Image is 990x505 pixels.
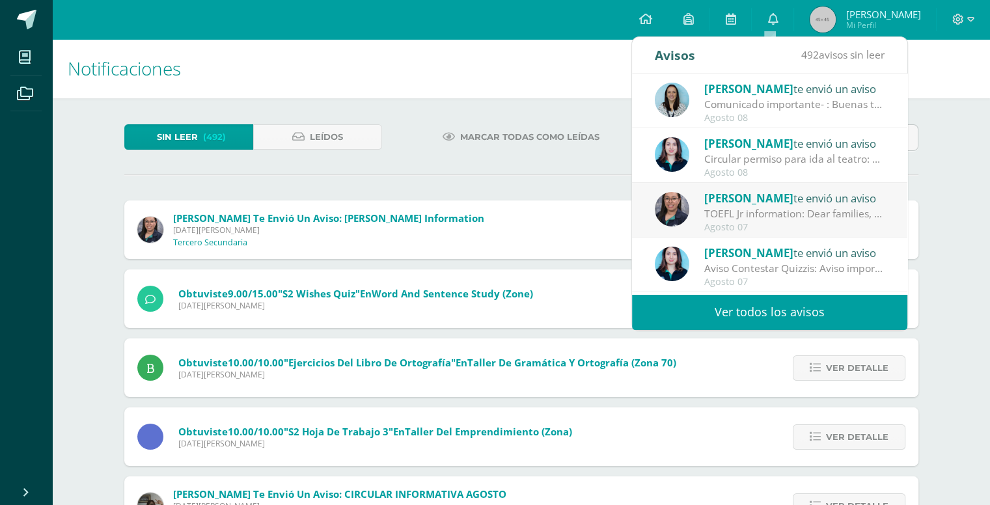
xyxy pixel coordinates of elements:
span: Mi Perfil [846,20,920,31]
span: Obtuviste en [178,356,676,369]
span: "Ejercicios del libro de ortografía" [284,356,456,369]
img: 6fb385528ffb729c9b944b13f11ee051.png [655,192,689,226]
span: Obtuviste en [178,425,572,438]
span: "S2 Hoja de trabajo 3" [284,425,393,438]
span: Leídos [310,125,343,149]
span: [PERSON_NAME] [704,191,793,206]
span: Ver detalle [826,425,888,449]
span: Taller de Gramática y Ortografía (Zona 70) [467,356,676,369]
span: (492) [203,125,226,149]
div: Circular permiso para ida al teatro: 📢 Recordatorio Estimados estudiantes, se les recuerda que el... [704,152,885,167]
img: 6fb385528ffb729c9b944b13f11ee051.png [137,217,163,243]
span: Taller del Emprendimiento (Zona) [405,425,572,438]
span: Sin leer [157,125,198,149]
span: [DATE][PERSON_NAME] [173,225,484,236]
span: Marcar todas como leídas [460,125,599,149]
p: Tercero Secundaria [173,238,247,248]
a: Ver todos los avisos [632,294,907,330]
a: Marcar todas como leídas [426,124,616,150]
span: Word and Sentence Study (Zone) [372,287,533,300]
img: aed16db0a88ebd6752f21681ad1200a1.png [655,83,689,117]
span: [PERSON_NAME] [704,245,793,260]
span: "S2 Wishes Quiz" [278,287,360,300]
div: te envió un aviso [704,135,885,152]
span: Ver detalle [826,356,888,380]
div: Aviso Contestar Quizzis: Aviso importante para 9no grado 📢 Chicos, les recuerdo que deben realiza... [704,261,885,276]
span: [PERSON_NAME] te envió un aviso: [PERSON_NAME] information [173,212,484,225]
span: 492 [801,48,819,62]
span: [DATE][PERSON_NAME] [178,300,533,311]
div: Agosto 08 [704,167,885,178]
span: [DATE][PERSON_NAME] [178,438,572,449]
img: cccdcb54ef791fe124cc064e0dd18e00.png [655,137,689,172]
div: Agosto 07 [704,277,885,288]
div: te envió un aviso [704,189,885,206]
span: 9.00/15.00 [228,287,278,300]
div: Comunicado importante- : Buenas tardes estimados padres de familia, Les compartimos información i... [704,97,885,112]
img: cccdcb54ef791fe124cc064e0dd18e00.png [655,247,689,281]
div: Avisos [655,37,695,73]
span: Notificaciones [68,56,181,81]
span: [PERSON_NAME] [704,136,793,151]
div: TOEFL Jr information: Dear families, This is a reminder that the TOEFL Junior tests are coming ne... [704,206,885,221]
span: [DATE][PERSON_NAME] [178,369,676,380]
a: Sin leer(492) [124,124,253,150]
img: 45x45 [810,7,836,33]
a: Leídos [253,124,382,150]
div: te envió un aviso [704,244,885,261]
span: 10.00/10.00 [228,356,284,369]
div: te envió un aviso [704,80,885,97]
span: [PERSON_NAME] [846,8,920,21]
span: [PERSON_NAME] te envió un aviso: CIRCULAR INFORMATIVA AGOSTO [173,487,506,500]
span: [PERSON_NAME] [704,81,793,96]
div: Agosto 07 [704,222,885,233]
div: Agosto 08 [704,113,885,124]
span: Obtuviste en [178,287,533,300]
span: avisos sin leer [801,48,885,62]
span: 10.00/10.00 [228,425,284,438]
